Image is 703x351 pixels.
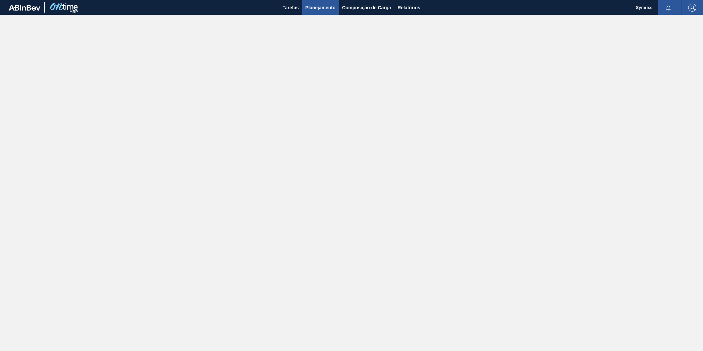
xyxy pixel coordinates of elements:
[342,4,391,12] span: Composição de Carga
[9,5,40,11] img: TNhmsLtSVTkK8tSr43FrP2fwEKptu5GPRR3wAAAABJRU5ErkJggg==
[658,3,679,12] button: Notificações
[688,4,696,12] img: Logout
[305,4,336,12] span: Planejamento
[283,4,299,12] span: Tarefas
[398,4,420,12] span: Relatórios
